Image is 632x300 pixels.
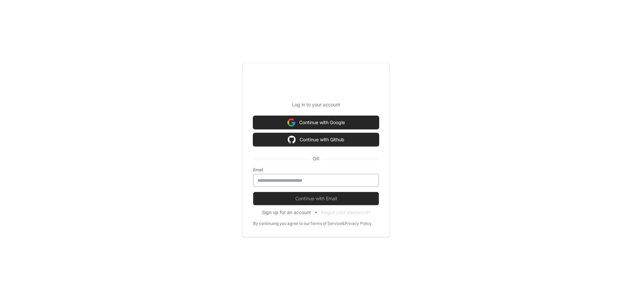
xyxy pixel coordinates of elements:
span: OR [310,155,322,162]
a: Terms of Service [310,221,342,226]
label: Email [253,167,379,173]
div: By continuing you agree to our [253,221,310,226]
button: Continue with Github [253,133,379,146]
span: Continue with Email [253,195,379,202]
button: Continue with Google [253,116,379,129]
button: Sign up for an account [262,209,311,216]
button: Continue with Email [253,192,379,205]
a: Privacy Policy. [345,221,372,226]
img: Sign in with google [287,116,295,129]
div: & [342,221,345,226]
img: Sign in with google [288,133,296,146]
p: Log in to your account [253,101,379,108]
button: Forgot your password? [321,209,370,216]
